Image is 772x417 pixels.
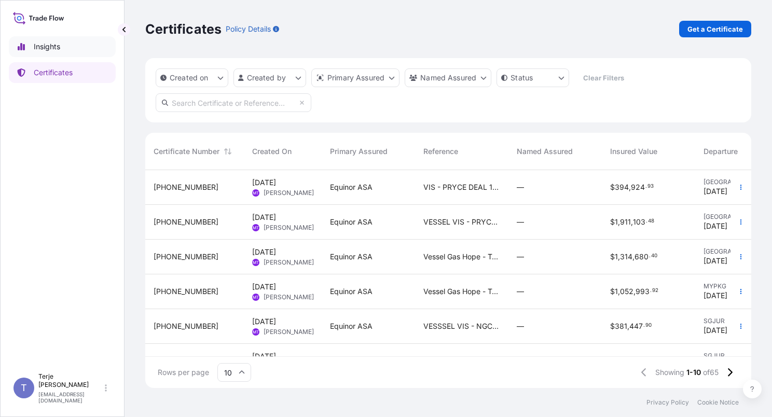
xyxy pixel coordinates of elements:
p: Policy Details [226,24,271,34]
span: MT [253,257,259,268]
span: [PHONE_NUMBER] [154,252,218,262]
span: — [517,252,524,262]
span: . [650,289,652,293]
span: 394 [615,184,629,191]
span: Certificate Number [154,146,219,157]
span: , [618,288,620,295]
span: 1 [615,218,618,226]
span: Showing [655,367,684,378]
span: [PHONE_NUMBER] [154,286,218,297]
p: Clear Filters [583,73,624,83]
span: T [21,383,27,393]
span: [PERSON_NAME] [264,258,314,267]
p: Created on [170,73,209,83]
span: SGJUR [704,352,765,360]
span: Insured Value [610,146,657,157]
span: of 65 [703,367,719,378]
button: createdOn Filter options [156,68,228,87]
span: VESSEL VIS - PRYCE GAS DEAL 14260 [423,217,500,227]
span: MT [253,327,259,337]
span: [DATE] [252,212,276,223]
span: $ [610,288,615,295]
span: 1-10 [686,367,701,378]
button: distributor Filter options [311,68,399,87]
span: — [517,356,524,366]
span: 911 [620,218,631,226]
span: $ [610,184,615,191]
span: Equinor ASA [330,182,373,192]
span: [DATE] [704,221,727,231]
span: [PHONE_NUMBER] [154,321,218,331]
span: $ [610,323,615,330]
a: Certificates [9,62,116,83]
a: Privacy Policy [646,398,689,407]
span: Primary Assured [330,146,388,157]
span: [PHONE_NUMBER] [154,182,218,192]
span: [PERSON_NAME] [264,328,314,336]
span: [PERSON_NAME] [264,224,314,232]
span: . [645,185,647,188]
button: Clear Filters [574,69,632,86]
a: Cookie Notice [697,398,739,407]
span: 1 [615,288,618,295]
a: Insights [9,36,116,57]
span: 993 [636,288,650,295]
span: [GEOGRAPHIC_DATA] [704,178,765,186]
span: Reference [423,146,458,157]
span: [PHONE_NUMBER] [154,356,218,366]
span: — [517,217,524,227]
span: [DATE] [704,325,727,336]
span: Rows per page [158,367,209,378]
span: . [643,324,645,327]
span: [PERSON_NAME] [264,189,314,197]
p: Primary Assured [327,73,384,83]
span: 40 [651,254,657,258]
span: Named Assured [517,146,573,157]
span: 48 [648,219,654,223]
span: Departure [704,146,738,157]
p: Insights [34,41,60,52]
span: [DATE] [252,177,276,188]
p: Named Assured [420,73,476,83]
span: MT [253,223,259,233]
span: , [627,323,629,330]
span: . [646,219,647,223]
span: . [649,254,651,258]
span: , [631,218,633,226]
span: 103 [633,218,645,226]
span: Equinor ASA [330,217,373,227]
span: MYPKG [704,282,765,290]
span: 447 [629,323,643,330]
span: Equinor ASA [330,321,373,331]
p: Get a Certificate [687,24,743,34]
span: 314 [620,253,632,260]
span: 680 [635,253,649,260]
span: 381 [615,323,627,330]
span: Vessel Gas Hope - Tela Deal 14297 [423,252,500,262]
span: , [632,253,635,260]
button: createdBy Filter options [233,68,306,87]
span: , [629,184,631,191]
span: [DATE] [704,256,727,266]
span: Equinor ASA [330,356,373,366]
span: MT [253,292,259,302]
span: Vessel VIS - NGC DEAL 12009 [423,356,500,366]
span: VIS - PRYCE DEAL 14263 [423,182,500,192]
span: [GEOGRAPHIC_DATA] [704,247,765,256]
p: Terje [PERSON_NAME] [38,372,103,389]
p: Status [511,73,533,83]
button: cargoOwner Filter options [405,68,491,87]
span: MT [253,188,259,198]
span: 924 [631,184,645,191]
p: [EMAIL_ADDRESS][DOMAIN_NAME] [38,391,103,404]
span: , [633,288,636,295]
p: Certificates [145,21,222,37]
p: Created by [247,73,286,83]
span: Vessel Gas Hope - Tela deal 14294 [423,286,500,297]
button: Sort [222,145,234,158]
span: 1 [615,253,618,260]
span: [DATE] [704,186,727,197]
span: [DATE] [252,282,276,292]
span: 052 [620,288,633,295]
